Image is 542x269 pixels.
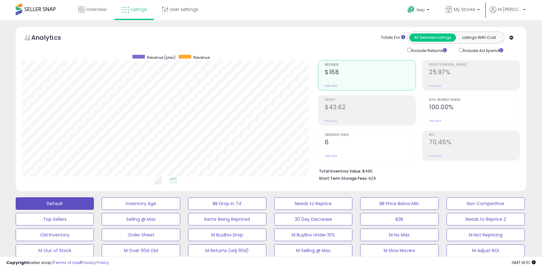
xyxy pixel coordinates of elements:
[319,167,515,174] li: $495
[454,47,513,54] div: Include Ad Spend
[188,244,266,257] button: M Returns (adj 90d)
[131,6,147,13] span: Listings
[325,139,416,147] h2: 6
[274,244,352,257] button: M Selling @ Max
[429,98,520,102] span: Avg. Buybox Share
[369,175,376,181] span: N/A
[325,119,337,123] small: Prev: N/A
[188,197,266,210] button: BB Drop in 7d
[325,84,337,88] small: Prev: N/A
[381,35,405,41] div: Totals For
[319,168,361,174] b: Total Inventory Value:
[429,104,520,112] h2: 100.00%
[360,213,438,225] button: B2B
[16,213,94,225] button: Top Sellers
[512,260,536,266] span: 2025-08-11 19:51 GMT
[274,229,352,241] button: M BuyBox Under 10%
[31,33,73,44] h5: Analytics
[429,69,520,77] h2: 25.97%
[456,34,502,42] button: Listings With Cost
[325,69,416,77] h2: $168
[429,84,441,88] small: Prev: N/A
[429,119,441,123] small: Prev: N/A
[498,6,521,13] span: Hi [PERSON_NAME]
[360,197,438,210] button: BB Price Below Min
[102,229,180,241] button: Order Sheet
[402,1,436,20] a: Help
[6,260,109,266] div: seller snap | |
[102,197,180,210] button: Inventory Age
[325,104,416,112] h2: $43.62
[429,63,520,67] span: Profit [PERSON_NAME]
[16,244,94,257] button: M Out of Stock
[54,260,80,266] a: Terms of Use
[325,154,337,158] small: Prev: N/A
[147,55,176,60] span: Revenue (prev)
[274,213,352,225] button: 30 Day Decrease
[429,154,441,158] small: Prev: N/A
[102,213,180,225] button: Selling @ Max
[429,139,520,147] h2: 70.45%
[417,7,425,13] span: Help
[325,133,416,137] span: Ordered Items
[454,6,475,13] span: My Stores
[360,229,438,241] button: M No Max
[274,197,352,210] button: Needs to Reprice
[188,229,266,241] button: M BuyBox Drop
[16,197,94,210] button: Default
[447,244,525,257] button: M Adjust ROI
[325,63,416,67] span: Revenue
[102,244,180,257] button: M Over 90d Old
[325,98,416,102] span: Profit
[16,229,94,241] button: Old Inventory
[319,176,368,181] b: Short Term Storage Fees:
[188,213,266,225] button: Items Being Repriced
[86,6,106,13] span: Overview
[403,47,454,54] div: Include Returns
[409,34,456,42] button: All Selected Listings
[447,197,525,210] button: Non Competitive
[490,6,526,20] a: Hi [PERSON_NAME]
[193,55,210,60] span: Revenue
[360,244,438,257] button: M Slow Movers
[447,213,525,225] button: Needs to Reprice 2
[429,133,520,137] span: ROI
[6,260,29,266] strong: Copyright
[81,260,109,266] a: Privacy Policy
[407,6,415,13] i: Get Help
[447,229,525,241] button: M Not Repricing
